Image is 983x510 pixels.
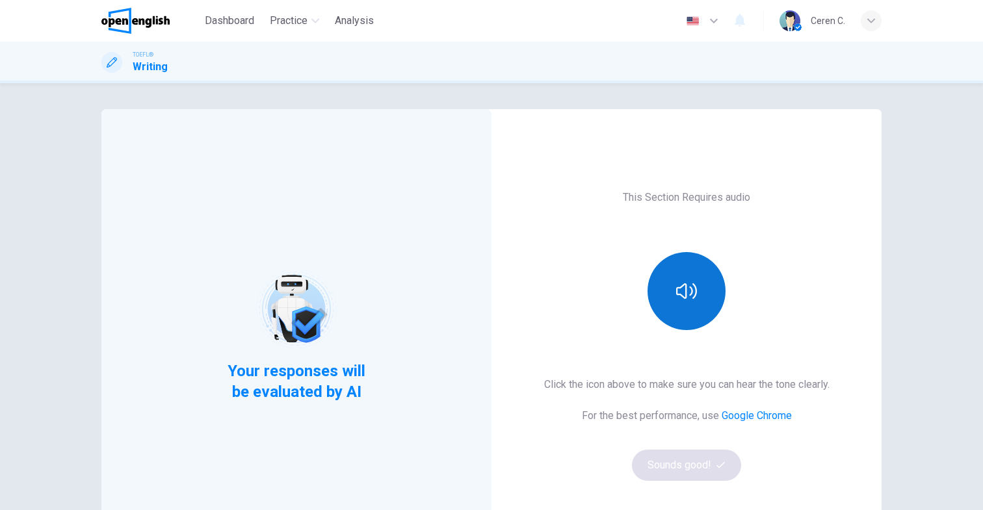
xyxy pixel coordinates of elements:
[133,50,153,59] span: TOEFL®
[685,16,701,26] img: en
[265,9,324,32] button: Practice
[101,8,170,34] img: OpenEnglish logo
[270,13,308,29] span: Practice
[205,13,254,29] span: Dashboard
[623,190,750,205] h6: This Section Requires audio
[200,9,259,32] button: Dashboard
[255,268,337,350] img: robot icon
[335,13,374,29] span: Analysis
[133,59,168,75] h1: Writing
[582,408,792,424] h6: For the best performance, use
[330,9,379,32] button: Analysis
[101,8,200,34] a: OpenEnglish logo
[780,10,800,31] img: Profile picture
[218,361,376,402] span: Your responses will be evaluated by AI
[544,377,830,392] h6: Click the icon above to make sure you can hear the tone clearly.
[722,409,792,422] a: Google Chrome
[811,13,845,29] div: Ceren C.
